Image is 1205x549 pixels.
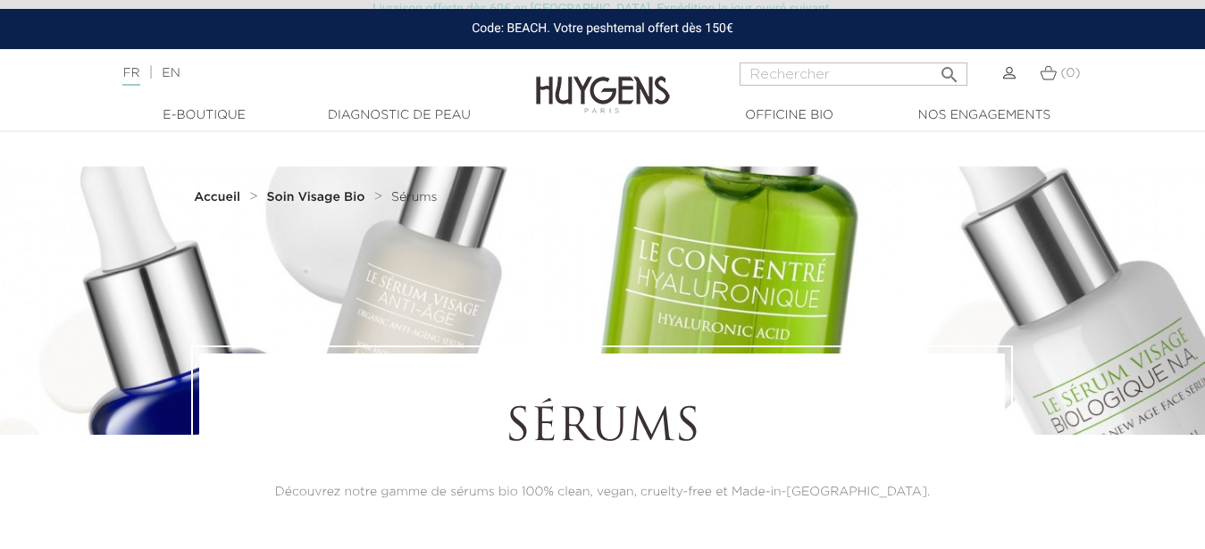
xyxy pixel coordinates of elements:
a: Soin Visage Bio [267,190,370,204]
h1: Sérums [248,403,956,456]
img: Huygens [536,47,670,116]
a: Sérums [391,190,438,204]
div: | [113,62,489,84]
a: Officine Bio [700,106,879,125]
p: Découvrez notre gamme de sérums bio 100% clean, vegan, cruelty-free et Made-in-[GEOGRAPHIC_DATA]. [248,483,956,502]
a: Accueil [194,190,244,204]
a: EN [162,67,180,79]
i:  [939,59,960,80]
a: E-Boutique [115,106,294,125]
strong: Soin Visage Bio [267,191,365,204]
span: (0) [1061,67,1081,79]
input: Rechercher [740,62,967,86]
a: FR [122,67,139,86]
span: Sérums [391,191,438,204]
button:  [933,57,966,81]
a: Diagnostic de peau [310,106,489,125]
a: Nos engagements [895,106,1074,125]
strong: Accueil [194,191,240,204]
